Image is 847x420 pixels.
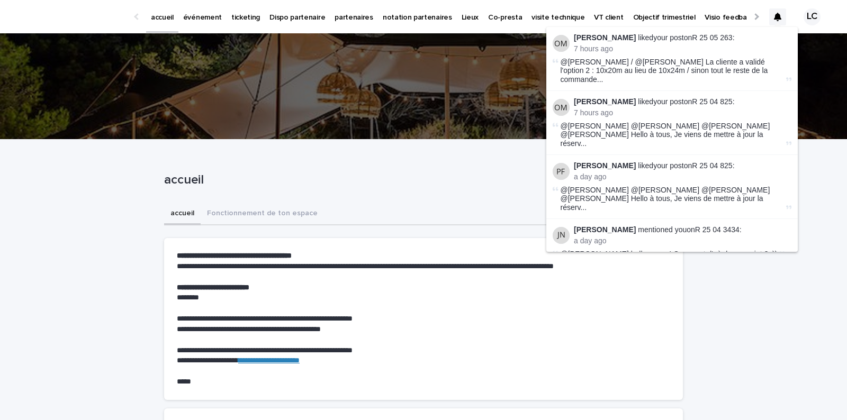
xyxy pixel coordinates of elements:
[164,172,679,188] p: accueil
[574,33,636,42] strong: [PERSON_NAME]
[574,236,791,245] p: a day ago
[574,172,791,181] p: a day ago
[561,186,784,212] span: @[PERSON_NAME] @[PERSON_NAME] @[PERSON_NAME] @[PERSON_NAME] Hello à tous, Je viens de mettre à jo...
[574,225,791,234] p: mentioned you on :
[574,44,791,53] p: 7 hours ago
[553,35,570,52] img: Olivia Marchand
[574,161,636,170] strong: [PERSON_NAME]
[695,225,740,234] a: R 25 04 3434
[21,6,124,28] img: Ls34BcGeRexTGTNfXpUC
[574,161,791,170] p: liked your post on R 25 04 825 :
[574,33,791,42] p: liked your post on R 25 05 263 :
[574,225,636,234] strong: [PERSON_NAME]
[201,203,324,225] button: Fonctionnement de ton espace
[164,203,201,225] button: accueil
[561,122,784,148] span: @[PERSON_NAME] @[PERSON_NAME] @[PERSON_NAME] @[PERSON_NAME] Hello à tous, Je viens de mettre à jo...
[561,250,778,258] span: @[PERSON_NAME] helloooooo ! On en est d'où de ce projet ? :))
[574,97,636,106] strong: [PERSON_NAME]
[553,163,570,180] img: Pierre-Axel de Fournoux
[574,97,791,106] p: liked your post on R 25 04 825 :
[553,99,570,116] img: Olivia Marchand
[804,8,821,25] div: LC
[553,227,570,244] img: Jeanne Nogrix
[561,58,784,84] span: @[PERSON_NAME] / @[PERSON_NAME] La cliente a validé l'option 2 : 10x20m au lieu de 10x24m / sinon...
[574,108,791,117] p: 7 hours ago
